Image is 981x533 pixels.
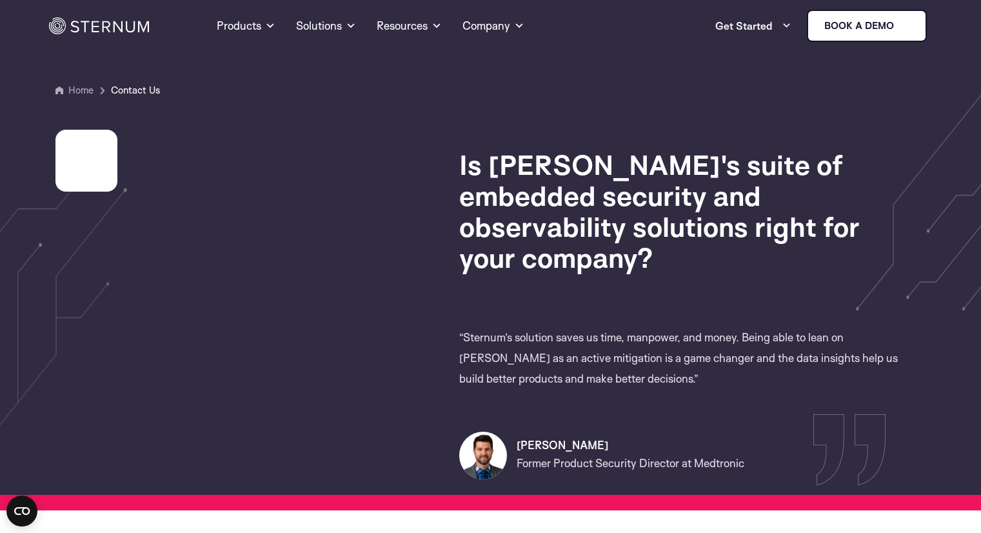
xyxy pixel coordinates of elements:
[517,453,919,474] p: Former Product Security Director at Medtronic
[899,21,909,31] img: sternum iot
[68,84,94,96] a: Home
[459,149,919,273] h1: Is [PERSON_NAME]'s suite of embedded security and observability solutions right for your company?
[377,3,442,49] a: Resources
[459,327,919,389] p: “Sternum’s solution saves us time, manpower, and money. Being able to lean on [PERSON_NAME] as an...
[296,3,356,49] a: Solutions
[462,3,524,49] a: Company
[111,83,160,98] span: Contact Us
[807,10,927,42] a: Book a demo
[517,437,919,453] h3: [PERSON_NAME]
[6,496,37,527] button: Open CMP widget
[217,3,275,49] a: Products
[715,13,791,39] a: Get Started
